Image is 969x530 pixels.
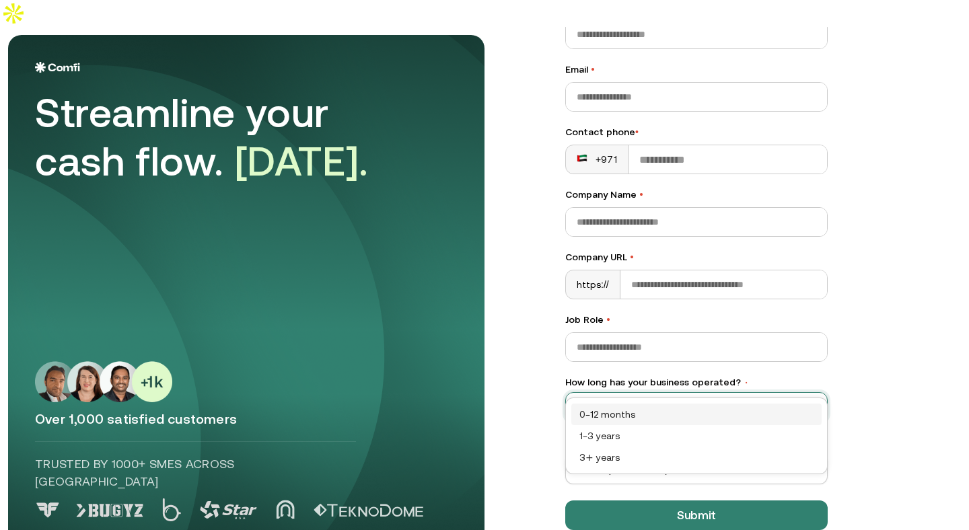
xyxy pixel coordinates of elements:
[565,250,828,264] label: Company URL
[639,189,643,200] span: •
[565,63,828,77] label: Email
[235,138,369,184] span: [DATE].
[571,404,822,425] div: 0–12 months
[630,252,634,262] span: •
[577,153,617,166] div: +971
[565,375,828,389] label: How long has your business operated?
[314,504,423,517] img: Logo 5
[565,500,828,530] button: Submit
[162,498,181,521] img: Logo 2
[35,410,458,428] p: Over 1,000 satisfied customers
[565,313,828,327] label: Job Role
[571,425,822,447] div: 1–3 years
[606,314,610,325] span: •
[200,501,257,519] img: Logo 3
[591,64,595,75] span: •
[35,502,61,518] img: Logo 0
[744,378,749,387] span: •
[579,428,814,443] div: 1–3 years
[35,455,356,490] p: Trusted by 1000+ SMEs across [GEOGRAPHIC_DATA]
[35,89,412,186] div: Streamline your cash flow.
[579,450,814,465] div: 3+ years
[565,188,828,202] label: Company Name
[571,447,822,468] div: 3+ years
[566,270,620,299] div: https://
[565,125,828,139] div: Contact phone
[635,126,639,137] span: •
[35,62,80,73] img: Logo
[276,500,295,519] img: Logo 4
[76,504,143,517] img: Logo 1
[579,407,814,422] div: 0–12 months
